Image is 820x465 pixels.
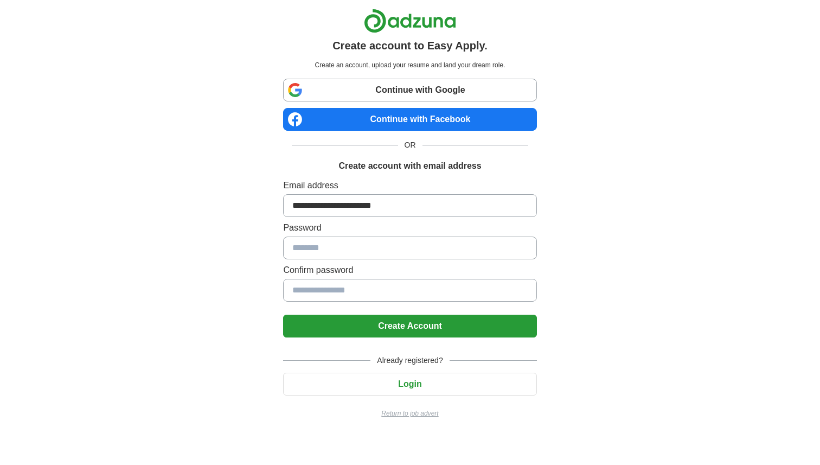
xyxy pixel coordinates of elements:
a: Continue with Facebook [283,108,536,131]
label: Password [283,221,536,234]
label: Email address [283,179,536,192]
span: OR [398,139,422,151]
button: Login [283,373,536,396]
button: Create Account [283,315,536,337]
h1: Create account to Easy Apply. [332,37,488,54]
a: Continue with Google [283,79,536,101]
p: Create an account, upload your resume and land your dream role. [285,60,534,70]
span: Already registered? [370,355,449,366]
a: Login [283,379,536,388]
h1: Create account with email address [338,160,481,173]
img: Adzuna logo [364,9,456,33]
a: Return to job advert [283,409,536,418]
label: Confirm password [283,264,536,277]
